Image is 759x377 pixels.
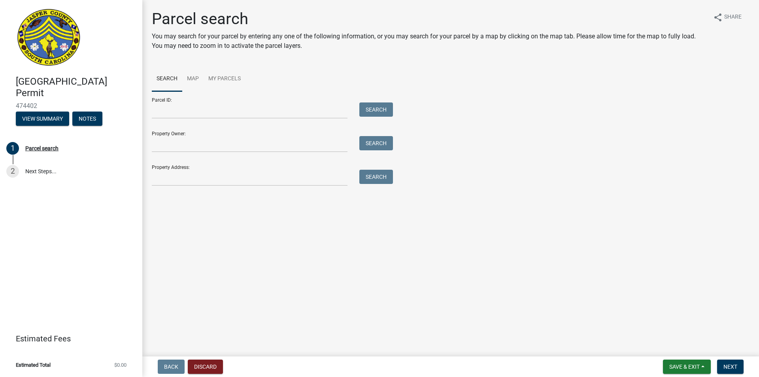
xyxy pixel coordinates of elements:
div: 2 [6,165,19,178]
span: $0.00 [114,362,126,368]
span: Share [724,13,742,22]
i: share [713,13,723,22]
wm-modal-confirm: Summary [16,116,69,122]
button: Notes [72,112,102,126]
span: Estimated Total [16,362,51,368]
a: My Parcels [204,66,245,92]
img: Jasper County, South Carolina [16,8,82,68]
button: Next [717,360,744,374]
h4: [GEOGRAPHIC_DATA] Permit [16,76,136,99]
button: Search [359,170,393,184]
button: Save & Exit [663,360,711,374]
button: Discard [188,360,223,374]
span: Back [164,364,178,370]
div: 1 [6,142,19,155]
p: You may search for your parcel by entering any one of the following information, or you may searc... [152,32,707,51]
button: Search [359,102,393,117]
span: Save & Exit [669,364,700,370]
button: shareShare [707,9,748,25]
wm-modal-confirm: Notes [72,116,102,122]
span: 474402 [16,102,126,110]
span: Next [723,364,737,370]
h1: Parcel search [152,9,707,28]
button: Search [359,136,393,150]
a: Search [152,66,182,92]
div: Parcel search [25,146,59,151]
a: Estimated Fees [6,331,130,347]
button: View Summary [16,112,69,126]
button: Back [158,360,185,374]
a: Map [182,66,204,92]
